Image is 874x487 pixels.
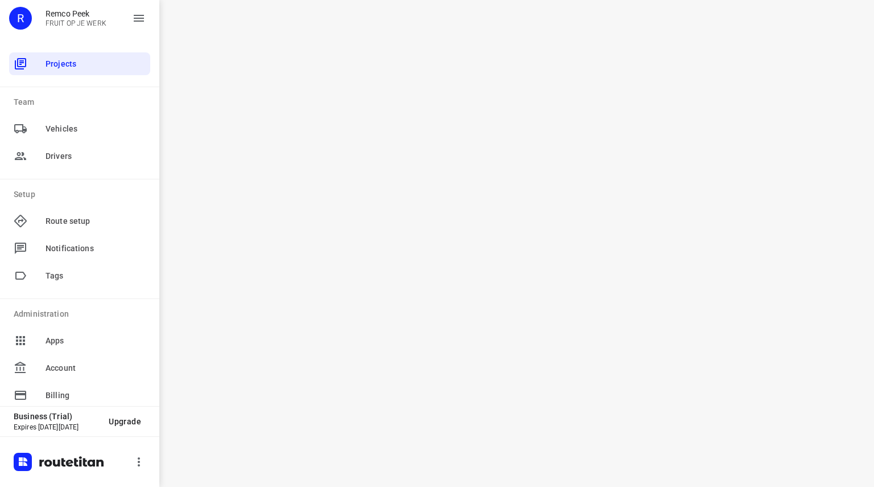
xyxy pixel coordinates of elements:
[9,357,150,379] div: Account
[9,210,150,232] div: Route setup
[14,308,150,320] p: Administration
[109,417,141,426] span: Upgrade
[14,412,100,421] p: Business (Trial)
[46,362,146,374] span: Account
[9,329,150,352] div: Apps
[46,390,146,402] span: Billing
[9,117,150,140] div: Vehicles
[46,243,146,255] span: Notifications
[14,189,150,200] p: Setup
[100,411,150,432] button: Upgrade
[14,423,100,431] p: Expires [DATE][DATE]
[9,384,150,407] div: Billing
[46,19,106,27] p: FRUIT OP JE WERK
[9,237,150,260] div: Notifications
[46,270,146,282] span: Tags
[9,145,150,167] div: Drivers
[9,52,150,75] div: Projects
[9,7,32,30] div: R
[46,58,146,70] span: Projects
[46,335,146,347] span: Apps
[46,123,146,135] span: Vehicles
[46,150,146,162] span: Drivers
[46,9,106,18] p: Remco Peek
[9,264,150,287] div: Tags
[46,215,146,227] span: Route setup
[14,96,150,108] p: Team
